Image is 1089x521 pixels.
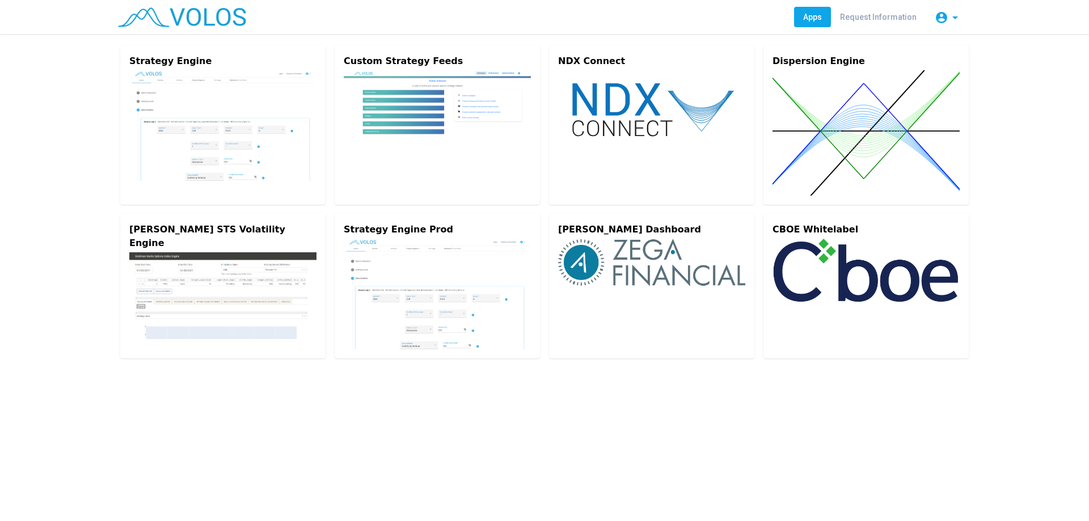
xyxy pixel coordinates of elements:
mat-icon: arrow_drop_down [948,11,962,24]
a: Request Information [831,7,926,27]
div: NDX Connect [558,54,745,68]
img: strategy-engine.png [129,70,316,181]
img: strategy-engine.png [344,239,531,349]
img: cboe-logo.png [773,239,960,302]
img: custom.png [344,70,531,159]
img: gs-engine.png [129,252,316,339]
a: Apps [794,7,831,27]
div: CBOE Whitelabel [773,223,960,236]
span: Apps [803,12,822,22]
div: Strategy Engine [129,54,316,68]
span: Request Information [840,12,917,22]
div: Strategy Engine Prod [344,223,531,236]
img: zega-logo.png [558,239,745,286]
div: Dispersion Engine [773,54,960,68]
img: ndx-connect.svg [558,70,745,148]
img: dispersion.svg [773,70,960,196]
mat-icon: account_circle [935,11,948,24]
div: [PERSON_NAME] Dashboard [558,223,745,236]
div: [PERSON_NAME] STS Volatility Engine [129,223,316,250]
div: Custom Strategy Feeds [344,54,531,68]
